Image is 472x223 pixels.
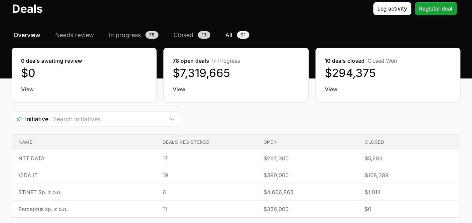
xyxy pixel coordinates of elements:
button: Log activity [373,2,412,15]
span: Needs review [55,30,94,39]
a: Overview [12,30,42,39]
span: NTT DATA [18,155,151,162]
span: $5,283 [365,155,454,162]
span: In Progress [212,57,240,64]
span: $4,606,865 [264,188,353,196]
span: $336,000 [264,205,353,213]
span: $1,014 [365,188,454,196]
span: In progress [109,30,141,39]
span: $108,389 [365,172,454,179]
a: In progress78 [107,30,160,39]
h1: Deals [12,2,43,15]
span: 13 [198,31,210,39]
dt: 78 open deals [173,57,299,65]
span: Closed [173,30,193,39]
span: Initiative [12,115,48,124]
span: 91 [237,31,249,39]
a: Closed13 [172,30,212,39]
span: Closed Won [368,57,397,64]
span: Perceptus sp. z o.o. [18,205,151,213]
nav: Deals navigation [12,30,460,39]
span: Overview [14,30,40,39]
span: $262,300 [264,155,353,162]
a: View [173,86,299,93]
span: 17 [163,155,252,162]
span: Register deal [419,4,452,13]
a: View [21,86,147,93]
div: Primary actions [373,2,457,15]
a: View [325,86,451,93]
th: Closed [359,135,460,150]
button: Register deal [415,2,457,15]
th: Deals registered [157,135,258,150]
span: $0 [365,205,454,213]
a: All91 [224,30,251,39]
dt: 0 deals awaiting review [21,57,147,65]
span: STiNET Sp. z o.o. [18,188,151,196]
span: 11 [163,205,252,213]
span: 78 [145,31,158,39]
span: 19 [163,172,252,179]
dd: $7,319,665 [173,66,299,80]
dd: $0 [21,66,147,80]
span: 6 [163,188,252,196]
div: Open [165,111,180,127]
dd: $294,375 [325,66,451,80]
span: Log activity [377,4,407,13]
a: Needs review [54,30,95,39]
th: Name [12,135,157,150]
span: $390,000 [264,172,353,179]
input: Search initiatives [48,111,165,127]
span: VIDA IT [18,172,151,179]
th: Open [258,135,359,150]
span: All [225,30,232,39]
dt: 10 deals closed [325,57,451,65]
